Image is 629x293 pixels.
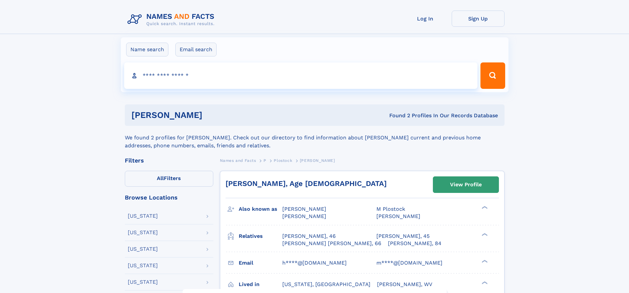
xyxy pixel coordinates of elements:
[124,62,478,89] input: search input
[480,259,488,263] div: ❯
[239,279,282,290] h3: Lived in
[128,213,158,219] div: [US_STATE]
[128,279,158,285] div: [US_STATE]
[480,62,505,89] button: Search Button
[239,231,282,242] h3: Relatives
[128,246,158,252] div: [US_STATE]
[125,171,213,187] label: Filters
[128,263,158,268] div: [US_STATE]
[125,195,213,201] div: Browse Locations
[282,281,370,287] span: [US_STATE], [GEOGRAPHIC_DATA]
[452,11,505,27] a: Sign Up
[480,280,488,285] div: ❯
[125,11,220,28] img: Logo Names and Facts
[282,213,326,219] span: [PERSON_NAME]
[433,177,499,193] a: View Profile
[480,232,488,237] div: ❯
[376,213,420,219] span: [PERSON_NAME]
[282,240,381,247] a: [PERSON_NAME] [PERSON_NAME], 66
[480,205,488,210] div: ❯
[239,203,282,215] h3: Also known as
[399,11,452,27] a: Log In
[263,158,266,163] span: P
[220,156,256,165] a: Names and Facts
[126,43,168,56] label: Name search
[300,158,335,163] span: [PERSON_NAME]
[376,206,405,212] span: M Plostock
[388,240,441,247] a: [PERSON_NAME], 84
[274,158,292,163] span: Plostock
[450,177,482,192] div: View Profile
[175,43,217,56] label: Email search
[157,175,164,181] span: All
[226,179,387,188] a: [PERSON_NAME], Age [DEMOGRAPHIC_DATA]
[239,257,282,269] h3: Email
[282,233,336,240] a: [PERSON_NAME], 46
[377,281,432,287] span: [PERSON_NAME], WV
[263,156,266,165] a: P
[376,233,430,240] a: [PERSON_NAME], 45
[125,126,505,150] div: We found 2 profiles for [PERSON_NAME]. Check out our directory to find information about [PERSON_...
[125,158,213,164] div: Filters
[296,112,498,119] div: Found 2 Profiles In Our Records Database
[128,230,158,235] div: [US_STATE]
[274,156,292,165] a: Plostock
[282,206,326,212] span: [PERSON_NAME]
[131,111,296,119] h1: [PERSON_NAME]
